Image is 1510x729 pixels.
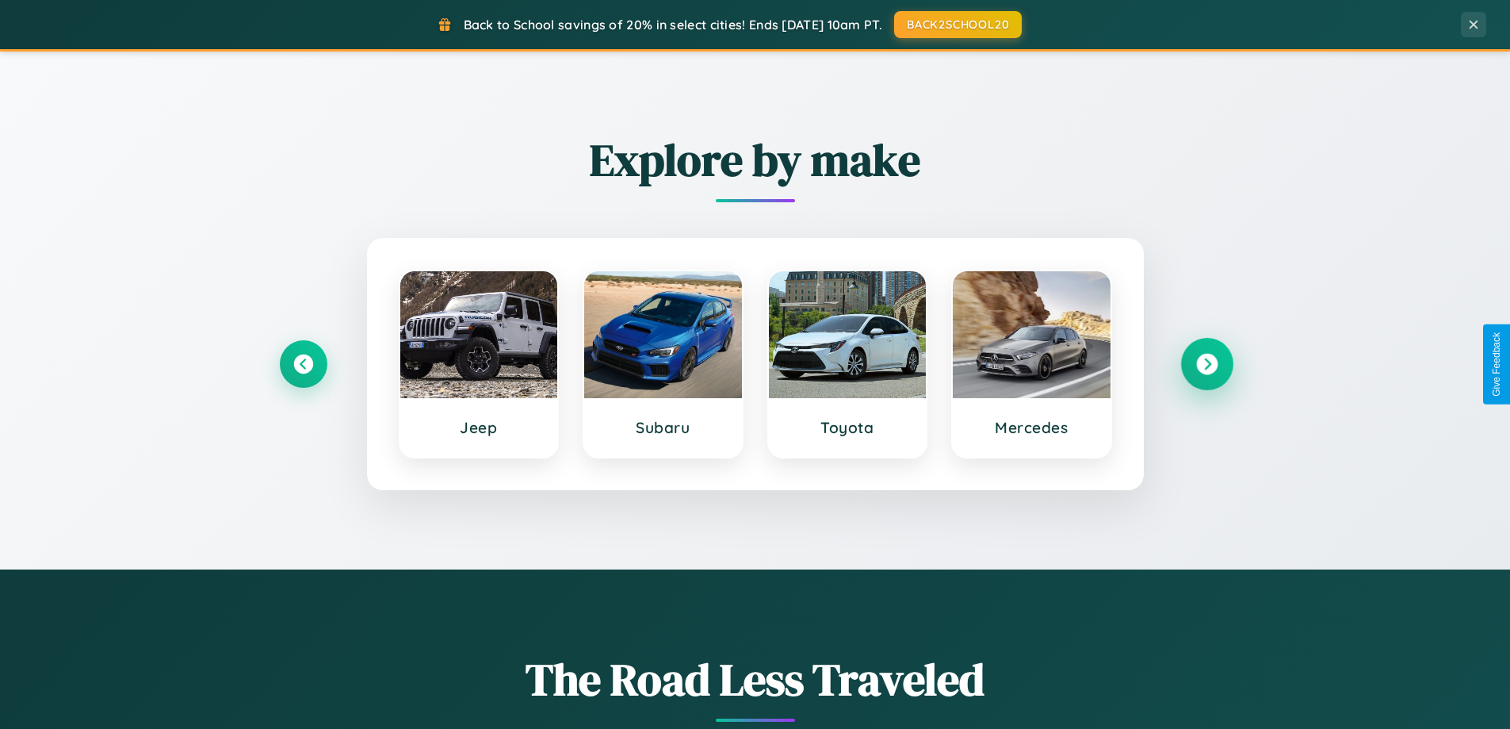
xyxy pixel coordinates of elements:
[416,418,542,437] h3: Jeep
[280,649,1231,710] h1: The Road Less Traveled
[894,11,1022,38] button: BACK2SCHOOL20
[600,418,726,437] h3: Subaru
[969,418,1095,437] h3: Mercedes
[280,129,1231,190] h2: Explore by make
[1491,332,1502,397] div: Give Feedback
[464,17,882,33] span: Back to School savings of 20% in select cities! Ends [DATE] 10am PT.
[785,418,911,437] h3: Toyota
